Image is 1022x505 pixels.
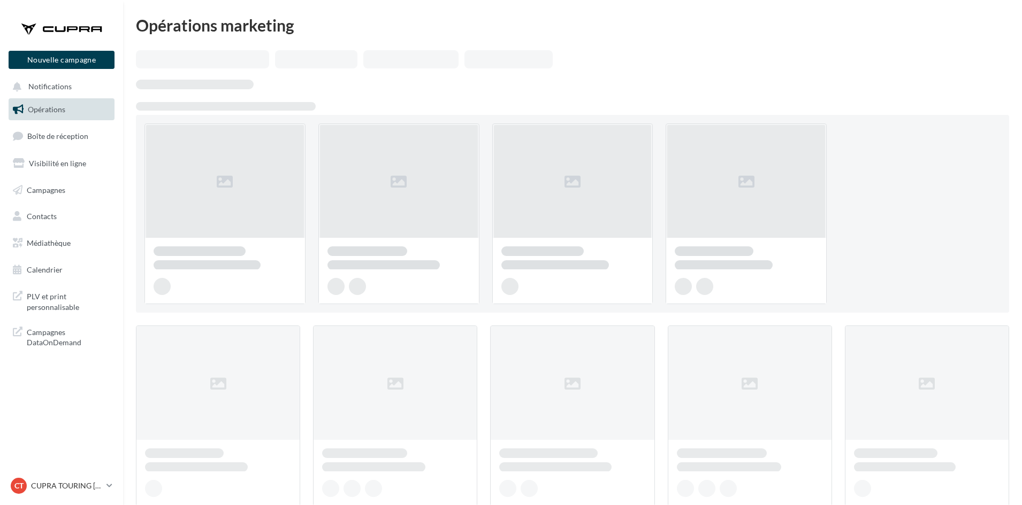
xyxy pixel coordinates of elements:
span: Campagnes DataOnDemand [27,325,110,348]
a: Boîte de réception [6,125,117,147]
div: Opérations marketing [136,17,1009,33]
a: Campagnes DataOnDemand [6,321,117,352]
button: Nouvelle campagne [9,51,115,69]
span: PLV et print personnalisable [27,289,110,312]
span: Notifications [28,82,72,91]
p: CUPRA TOURING [GEOGRAPHIC_DATA] [31,480,102,491]
a: Opérations [6,98,117,121]
span: Médiathèque [27,238,71,247]
span: Calendrier [27,265,63,274]
a: PLV et print personnalisable [6,285,117,316]
a: Campagnes [6,179,117,201]
a: Médiathèque [6,232,117,254]
span: CT [14,480,24,491]
span: Campagnes [27,185,65,194]
a: Visibilité en ligne [6,152,117,175]
a: Calendrier [6,259,117,281]
a: Contacts [6,205,117,228]
span: Opérations [28,105,65,114]
span: Boîte de réception [27,131,88,141]
span: Visibilité en ligne [29,159,86,168]
span: Contacts [27,212,57,221]
a: CT CUPRA TOURING [GEOGRAPHIC_DATA] [9,476,115,496]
